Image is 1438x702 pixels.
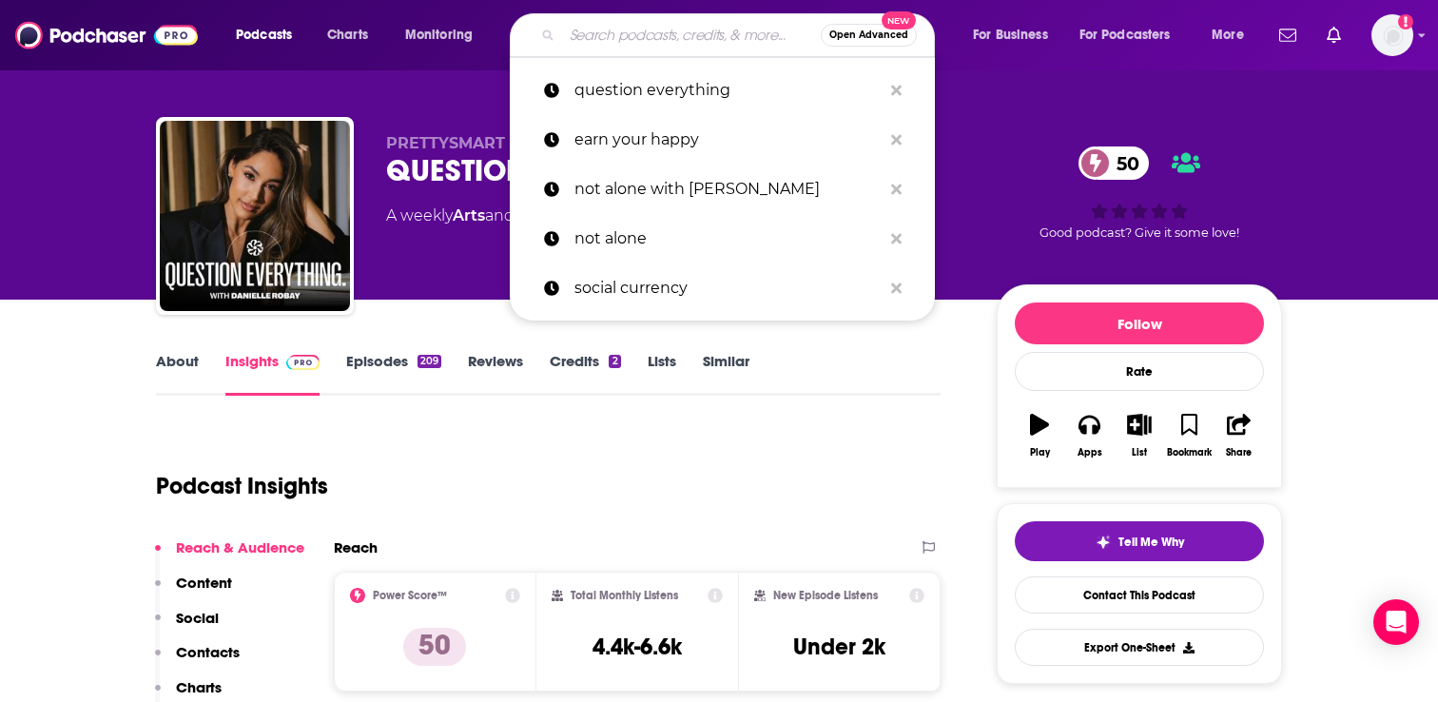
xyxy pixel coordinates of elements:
[1064,401,1114,470] button: Apps
[1079,22,1171,49] span: For Podcasters
[574,263,882,313] p: social currency
[510,214,935,263] a: not alone
[315,20,379,50] a: Charts
[1015,352,1264,391] div: Rate
[562,20,821,50] input: Search podcasts, credits, & more...
[1373,599,1419,645] div: Open Intercom Messenger
[223,20,317,50] button: open menu
[574,115,882,165] p: earn your happy
[286,355,320,370] img: Podchaser Pro
[997,134,1282,252] div: 50Good podcast? Give it some love!
[225,352,320,396] a: InsightsPodchaser Pro
[1015,302,1264,344] button: Follow
[1030,447,1050,458] div: Play
[176,538,304,556] p: Reach & Audience
[176,609,219,627] p: Social
[403,628,466,666] p: 50
[1319,19,1349,51] a: Show notifications dropdown
[1212,22,1244,49] span: More
[550,352,620,396] a: Credits2
[574,165,882,214] p: not alone with valeria
[334,538,378,556] h2: Reach
[176,678,222,696] p: Charts
[1015,401,1064,470] button: Play
[571,589,678,602] h2: Total Monthly Listens
[1167,447,1212,458] div: Bookmark
[1115,401,1164,470] button: List
[1040,225,1239,240] span: Good podcast? Give it some love!
[648,352,676,396] a: Lists
[510,115,935,165] a: earn your happy
[160,121,350,311] img: QUESTION EVERYTHING
[1164,401,1214,470] button: Bookmark
[156,352,199,396] a: About
[453,206,485,224] a: Arts
[176,574,232,592] p: Content
[1272,19,1304,51] a: Show notifications dropdown
[1215,401,1264,470] button: Share
[1132,447,1147,458] div: List
[155,574,232,609] button: Content
[1371,14,1413,56] img: User Profile
[1098,146,1149,180] span: 50
[882,11,916,29] span: New
[155,538,304,574] button: Reach & Audience
[829,30,908,40] span: Open Advanced
[1198,20,1268,50] button: open menu
[821,24,917,47] button: Open AdvancedNew
[1067,20,1198,50] button: open menu
[1096,535,1111,550] img: tell me why sparkle
[468,352,523,396] a: Reviews
[1078,447,1102,458] div: Apps
[155,643,240,678] button: Contacts
[1015,521,1264,561] button: tell me why sparkleTell Me Why
[176,643,240,661] p: Contacts
[773,589,878,602] h2: New Episode Listens
[973,22,1048,49] span: For Business
[373,589,447,602] h2: Power Score™
[1015,576,1264,614] a: Contact This Podcast
[593,633,682,661] h3: 4.4k-6.6k
[485,206,515,224] span: and
[156,472,328,500] h1: Podcast Insights
[574,214,882,263] p: not alone
[528,13,953,57] div: Search podcasts, credits, & more...
[1078,146,1149,180] a: 50
[1015,629,1264,666] button: Export One-Sheet
[793,633,885,661] h3: Under 2k
[405,22,473,49] span: Monitoring
[15,17,198,53] img: Podchaser - Follow, Share and Rate Podcasts
[510,66,935,115] a: question everything
[510,165,935,214] a: not alone with [PERSON_NAME]
[386,134,505,152] span: PRETTYSMART
[386,205,645,227] div: A weekly podcast
[1371,14,1413,56] span: Logged in as AutumnKatie
[327,22,368,49] span: Charts
[1398,14,1413,29] svg: Add a profile image
[609,355,620,368] div: 2
[510,263,935,313] a: social currency
[346,352,441,396] a: Episodes209
[236,22,292,49] span: Podcasts
[960,20,1072,50] button: open menu
[1371,14,1413,56] button: Show profile menu
[392,20,497,50] button: open menu
[155,609,219,644] button: Social
[1226,447,1252,458] div: Share
[1118,535,1184,550] span: Tell Me Why
[418,355,441,368] div: 209
[574,66,882,115] p: question everything
[703,352,749,396] a: Similar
